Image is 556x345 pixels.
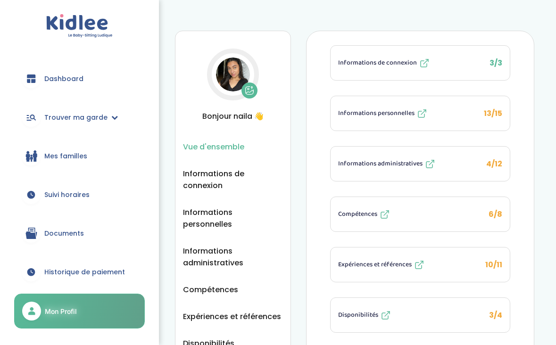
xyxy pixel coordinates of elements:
span: Bonjour naila 👋 [183,110,283,122]
button: Compétences 6/8 [331,197,510,231]
li: 13/15 [330,96,510,131]
img: Avatar [216,57,250,91]
li: 4/12 [330,146,510,181]
button: Vue d'ensemble [183,141,244,153]
span: Mon Profil [45,306,77,316]
button: Expériences et références 10/11 [331,247,510,282]
img: logo.svg [46,14,113,38]
button: Informations administratives 4/12 [331,147,510,181]
a: Mon Profil [14,294,145,329]
button: Expériences et références [183,311,281,322]
span: Compétences [338,209,377,219]
a: Mes familles [14,139,145,173]
span: 6/8 [489,209,502,220]
button: Informations de connexion 3/3 [331,46,510,80]
li: 10/11 [330,247,510,282]
span: Expériences et références [338,260,412,270]
li: 6/8 [330,197,510,232]
span: Suivi horaires [44,190,90,200]
span: Informations administratives [338,159,423,169]
button: Informations personnelles [183,206,283,230]
span: 3/3 [490,57,502,68]
a: Trouver ma garde [14,100,145,134]
span: 3/4 [489,310,502,320]
span: Disponibilités [338,310,378,320]
button: Informations de connexion [183,168,283,191]
span: Mes familles [44,151,87,161]
a: Dashboard [14,62,145,96]
button: Compétences [183,284,238,296]
span: Informations personnelles [338,108,415,118]
span: Dashboard [44,74,83,84]
span: Historique de paiement [44,267,125,277]
li: 3/3 [330,45,510,81]
button: Informations administratives [183,245,283,269]
button: Disponibilités 3/4 [331,298,510,332]
span: 13/15 [484,108,502,119]
span: 10/11 [485,259,502,270]
a: Suivi horaires [14,178,145,212]
span: Informations de connexion [338,58,417,68]
button: Informations personnelles 13/15 [331,96,510,131]
a: Historique de paiement [14,255,145,289]
a: Documents [14,216,145,250]
span: 4/12 [486,158,502,169]
span: Trouver ma garde [44,113,108,123]
span: Documents [44,229,84,238]
li: 3/4 [330,297,510,333]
